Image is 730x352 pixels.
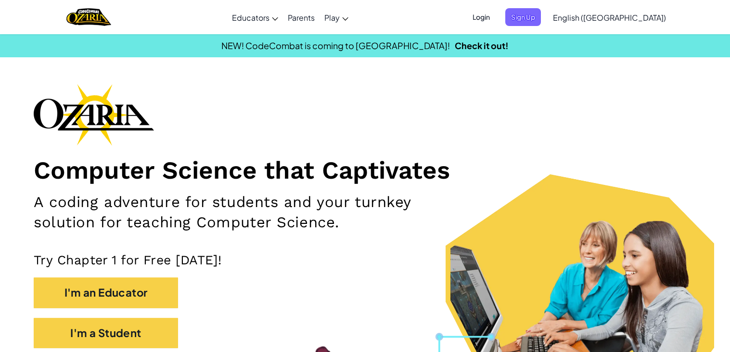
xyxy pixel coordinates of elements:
[324,13,340,23] span: Play
[34,318,178,348] button: I'm a Student
[455,40,509,51] a: Check it out!
[66,7,111,27] img: Home
[548,4,671,30] a: English ([GEOGRAPHIC_DATA])
[66,7,111,27] a: Ozaria by CodeCombat logo
[221,40,450,51] span: NEW! CodeCombat is coming to [GEOGRAPHIC_DATA]!
[467,8,496,26] button: Login
[34,155,696,185] h1: Computer Science that Captivates
[283,4,320,30] a: Parents
[34,252,696,268] p: Try Chapter 1 for Free [DATE]!
[505,8,541,26] button: Sign Up
[34,277,178,308] button: I'm an Educator
[227,4,283,30] a: Educators
[320,4,353,30] a: Play
[34,84,154,145] img: Ozaria branding logo
[232,13,269,23] span: Educators
[34,192,478,233] h2: A coding adventure for students and your turnkey solution for teaching Computer Science.
[553,13,666,23] span: English ([GEOGRAPHIC_DATA])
